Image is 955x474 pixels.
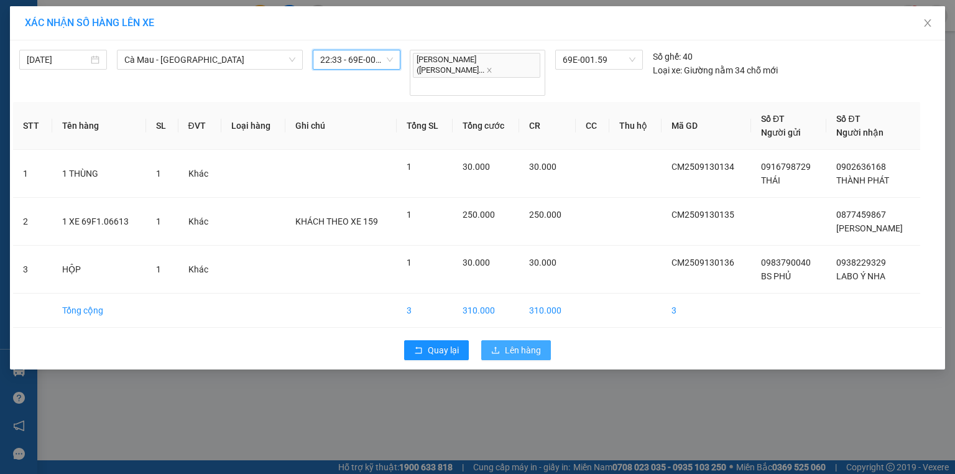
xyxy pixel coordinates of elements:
span: environment [72,30,81,40]
button: Close [910,6,945,41]
span: 1 [407,258,412,267]
span: CM2509130135 [671,210,734,220]
span: close [923,18,933,28]
td: Khác [178,246,221,294]
span: 1 [156,169,161,179]
td: 2 [13,198,52,246]
span: Số ĐT [836,114,860,124]
button: uploadLên hàng [481,340,551,360]
li: 85 [PERSON_NAME] [6,27,237,43]
span: 1 [156,264,161,274]
div: Giường nằm 34 chỗ mới [653,63,778,77]
b: [PERSON_NAME] [72,8,176,24]
th: CR [519,102,576,150]
span: phone [72,45,81,55]
span: Loại xe: [653,63,682,77]
span: Cà Mau - Sài Gòn [124,50,295,69]
span: KHÁCH THEO XE 159 [295,216,378,226]
span: BS PHỦ [761,271,791,281]
th: ĐVT [178,102,221,150]
button: rollbackQuay lại [404,340,469,360]
span: rollback [414,346,423,356]
td: HỘP [52,246,146,294]
span: down [288,56,296,63]
span: Quay lại [428,343,459,357]
th: CC [576,102,609,150]
span: LABO Ý NHA [836,271,885,281]
span: [PERSON_NAME] ([PERSON_NAME]... [413,53,540,78]
span: 69E-001.59 [563,50,635,69]
th: Thu hộ [609,102,661,150]
span: close [486,67,492,73]
span: CM2509130134 [671,162,734,172]
span: Số ĐT [761,114,785,124]
th: Loại hàng [221,102,285,150]
th: SL [146,102,178,150]
td: 3 [13,246,52,294]
span: 0902636168 [836,162,886,172]
span: 0916798729 [761,162,811,172]
span: 0983790040 [761,258,811,267]
span: 0877459867 [836,210,886,220]
span: 30.000 [529,258,556,267]
span: upload [491,346,500,356]
span: THÁI [761,175,780,185]
th: Ghi chú [285,102,397,150]
span: CM2509130136 [671,258,734,267]
span: 1 [407,210,412,220]
td: 1 XE 69F1.06613 [52,198,146,246]
span: 1 [156,216,161,226]
th: Tổng SL [397,102,453,150]
td: Tổng cộng [52,294,146,328]
td: 310.000 [519,294,576,328]
td: 310.000 [453,294,519,328]
span: 250.000 [529,210,561,220]
th: STT [13,102,52,150]
span: Người gửi [761,128,801,137]
div: 40 [653,50,693,63]
input: 13/09/2025 [27,53,88,67]
span: Lên hàng [505,343,541,357]
span: THÀNH PHÁT [836,175,889,185]
th: Mã GD [662,102,751,150]
span: 1 [407,162,412,172]
td: Khác [178,150,221,198]
span: 0938229329 [836,258,886,267]
span: 250.000 [463,210,495,220]
td: 3 [662,294,751,328]
th: Tên hàng [52,102,146,150]
span: 22:33 - 69E-001.59 [320,50,393,69]
span: XÁC NHẬN SỐ HÀNG LÊN XE [25,17,154,29]
td: 3 [397,294,453,328]
span: Số ghế: [653,50,681,63]
th: Tổng cước [453,102,519,150]
span: 30.000 [529,162,556,172]
td: Khác [178,198,221,246]
span: Người nhận [836,128,883,137]
li: 02839.63.63.63 [6,43,237,58]
td: 1 THÙNG [52,150,146,198]
b: GỬI : VP Cà Mau [6,78,132,98]
span: 30.000 [463,162,490,172]
span: [PERSON_NAME] [836,223,903,233]
td: 1 [13,150,52,198]
span: 30.000 [463,258,490,267]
